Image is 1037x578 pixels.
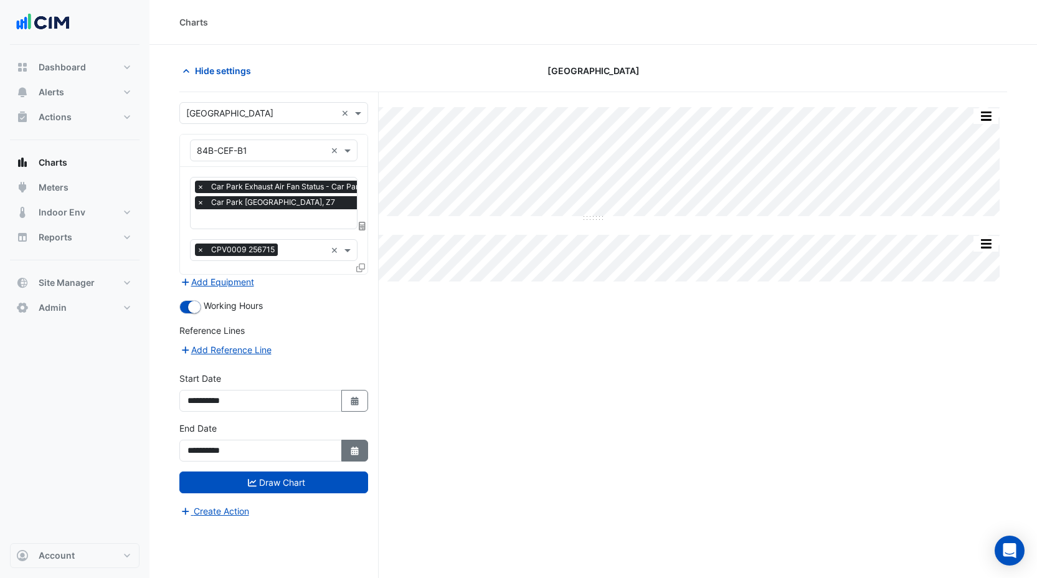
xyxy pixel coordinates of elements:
button: Meters [10,175,140,200]
span: Site Manager [39,277,95,289]
button: More Options [973,108,998,124]
span: Admin [39,301,67,314]
button: Actions [10,105,140,130]
span: Clear [341,107,352,120]
button: Alerts [10,80,140,105]
span: Clear [331,144,341,157]
span: Clear [331,244,341,257]
fa-icon: Select Date [349,445,361,456]
button: More Options [973,236,998,252]
img: Company Logo [15,10,71,35]
button: Hide settings [179,60,259,82]
div: Open Intercom Messenger [995,536,1025,566]
span: [GEOGRAPHIC_DATA] [547,64,640,77]
span: Reports [39,231,72,244]
app-icon: Reports [16,231,29,244]
fa-icon: Select Date [349,396,361,406]
span: × [195,196,206,209]
span: × [195,181,206,193]
button: Reports [10,225,140,250]
app-icon: Meters [16,181,29,194]
span: Meters [39,181,69,194]
span: Working Hours [204,300,263,311]
button: Admin [10,295,140,320]
label: End Date [179,422,217,435]
span: Actions [39,111,72,123]
button: Indoor Env [10,200,140,225]
span: Clone Favourites and Tasks from this Equipment to other Equipment [356,262,365,273]
button: Add Equipment [179,275,255,289]
app-icon: Alerts [16,86,29,98]
app-icon: Admin [16,301,29,314]
app-icon: Actions [16,111,29,123]
app-icon: Indoor Env [16,206,29,219]
span: Car Park CO - Car Park, Z7 [208,196,338,209]
app-icon: Dashboard [16,61,29,73]
span: Alerts [39,86,64,98]
span: Dashboard [39,61,86,73]
label: Start Date [179,372,221,385]
span: Hide settings [195,64,251,77]
span: Indoor Env [39,206,85,219]
span: CPV0009 256715 [208,244,278,256]
span: × [195,244,206,256]
app-icon: Site Manager [16,277,29,289]
button: Create Action [179,504,250,518]
button: Account [10,543,140,568]
button: Charts [10,150,140,175]
button: Site Manager [10,270,140,295]
span: Car Park Exhaust Air Fan Status - Car Park, Plantroom [208,181,407,193]
label: Reference Lines [179,324,245,337]
app-icon: Charts [16,156,29,169]
button: Dashboard [10,55,140,80]
span: Charts [39,156,67,169]
span: Account [39,549,75,562]
button: Draw Chart [179,471,368,493]
button: Add Reference Line [179,343,272,357]
span: Choose Function [357,220,368,231]
div: Charts [179,16,208,29]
